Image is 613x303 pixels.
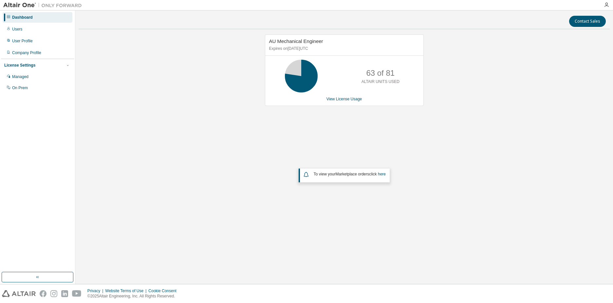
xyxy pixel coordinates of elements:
div: Managed [12,74,28,79]
img: facebook.svg [40,290,46,297]
img: youtube.svg [72,290,82,297]
span: AU Mechanical Engineer [269,38,323,44]
div: Website Terms of Use [105,288,148,293]
img: altair_logo.svg [2,290,36,297]
span: To view your click [314,172,386,176]
div: Dashboard [12,15,33,20]
p: 63 of 81 [366,68,395,79]
em: Marketplace orders [336,172,369,176]
img: Altair One [3,2,85,9]
p: © 2025 Altair Engineering, Inc. All Rights Reserved. [87,293,180,299]
div: Users [12,27,22,32]
img: linkedin.svg [61,290,68,297]
div: Privacy [87,288,105,293]
button: Contact Sales [569,16,606,27]
div: Company Profile [12,50,41,55]
a: View License Usage [326,97,362,101]
img: instagram.svg [50,290,57,297]
div: Cookie Consent [148,288,180,293]
div: On Prem [12,85,28,91]
div: License Settings [4,63,35,68]
a: here [378,172,386,176]
p: ALTAIR UNITS USED [362,79,399,85]
p: Expires on [DATE] UTC [269,46,418,51]
div: User Profile [12,38,33,44]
